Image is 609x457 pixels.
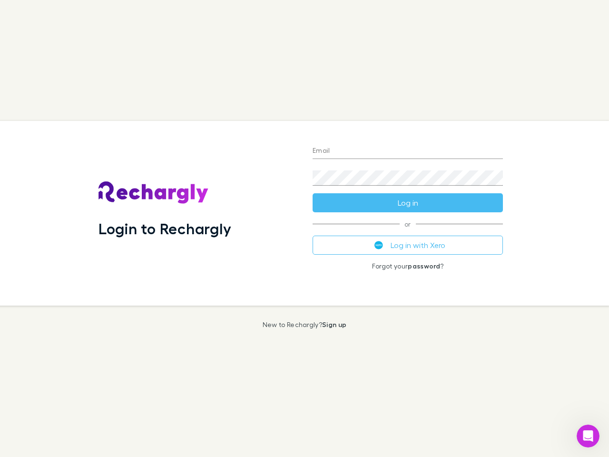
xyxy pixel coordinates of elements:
button: Log in with Xero [313,236,503,255]
img: Rechargly's Logo [98,181,209,204]
p: Forgot your ? [313,262,503,270]
p: New to Rechargly? [263,321,347,328]
a: Sign up [322,320,346,328]
h1: Login to Rechargly [98,219,231,238]
a: password [408,262,440,270]
button: Log in [313,193,503,212]
img: Xero's logo [374,241,383,249]
iframe: Intercom live chat [577,425,599,447]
